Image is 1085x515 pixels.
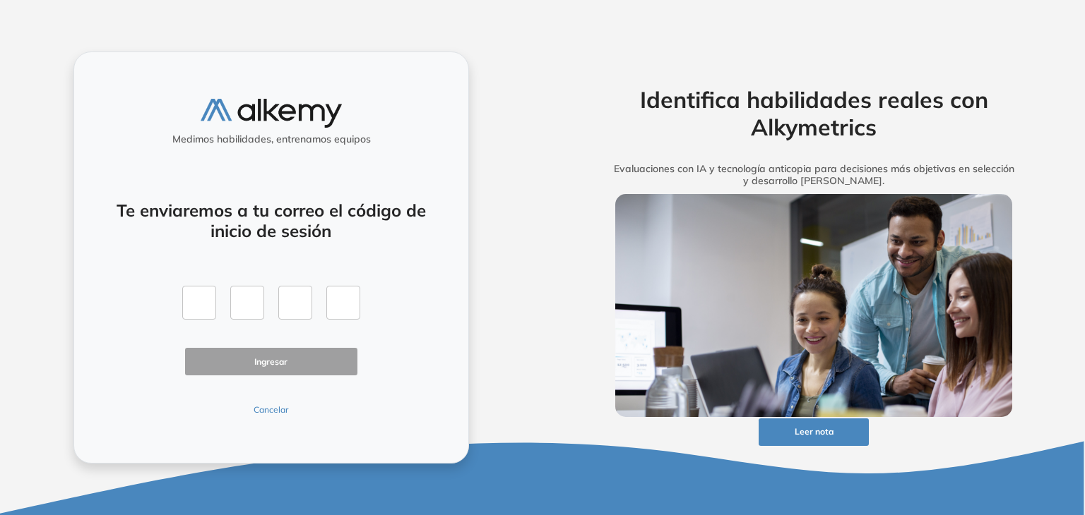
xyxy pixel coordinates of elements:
button: Leer nota [759,418,869,446]
h4: Te enviaremos a tu correo el código de inicio de sesión [112,200,431,241]
h5: Evaluaciones con IA y tecnología anticopia para decisiones más objetivas en selección y desarroll... [593,163,1034,187]
button: Ingresar [185,348,357,375]
img: logo-alkemy [201,99,342,128]
img: img-more-info [615,194,1012,417]
h2: Identifica habilidades reales con Alkymetrics [593,86,1034,140]
button: Cancelar [185,404,357,416]
h5: Medimos habilidades, entrenamos equipos [80,133,463,145]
